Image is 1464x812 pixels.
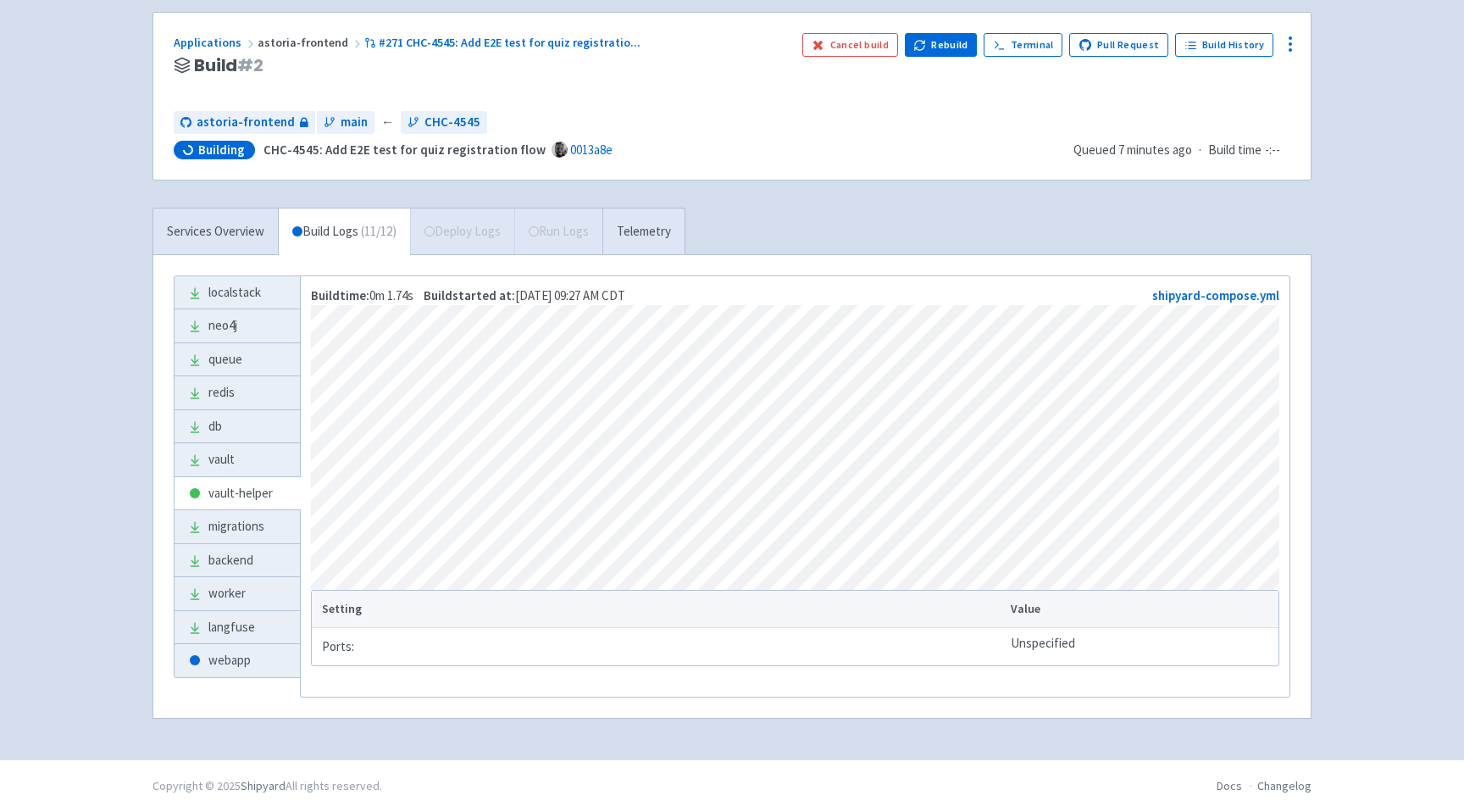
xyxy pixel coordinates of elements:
[175,577,300,610] a: worker
[312,591,1006,628] th: Setting
[1073,141,1290,160] div: ·
[1257,778,1311,793] a: Changelog
[1006,591,1278,628] th: Value
[175,343,300,376] a: queue
[258,35,364,50] span: astoria-frontend
[1069,33,1168,57] a: Pull Request
[175,611,300,644] a: langfuse
[1208,141,1262,160] span: Build time
[194,56,263,75] span: Build
[175,510,300,543] a: migrations
[1175,33,1273,57] a: Build History
[175,376,300,409] a: redis
[153,209,278,255] a: Services Overview
[364,35,643,50] a: #271 CHC-4545: Add E2E test for quiz registratio...
[802,33,898,57] button: Cancel build
[1073,142,1192,158] span: Queued
[174,35,258,50] a: Applications
[401,111,487,134] a: CHC-4545
[341,113,368,132] span: main
[175,276,300,309] a: localstack
[197,113,295,132] span: astoria-frontend
[152,777,382,795] div: Copyright © 2025 All rights reserved.
[241,778,286,793] a: Shipyard
[905,33,978,57] button: Rebuild
[1265,141,1280,160] span: -:--
[317,111,374,134] a: main
[311,287,369,303] strong: Build time:
[602,209,685,255] a: Telemetry
[570,142,613,158] a: 0013a8e
[424,287,515,303] strong: Build started at:
[175,477,300,510] a: vault-helper
[424,113,480,132] span: CHC-4545
[1152,287,1279,303] a: shipyard-compose.yml
[1006,628,1278,665] td: Unspecified
[279,209,410,255] a: Build Logs (11/12)
[381,113,394,132] span: ←
[1217,778,1242,793] a: Docs
[1118,142,1192,158] time: 7 minutes ago
[198,142,245,159] span: Building
[175,410,300,443] a: db
[312,628,1006,665] td: Ports:
[311,287,413,303] span: 0m 1.74s
[175,544,300,577] a: backend
[984,33,1062,57] a: Terminal
[175,644,300,677] a: webapp
[175,309,300,342] a: neo4j
[361,222,396,242] span: ( 11 / 12 )
[237,53,263,77] span: # 2
[263,142,546,158] strong: CHC-4545: Add E2E test for quiz registration flow
[379,35,640,50] span: #271 CHC-4545: Add E2E test for quiz registratio ...
[424,287,625,303] span: [DATE] 09:27 AM CDT
[175,443,300,476] a: vault
[174,111,315,134] a: astoria-frontend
